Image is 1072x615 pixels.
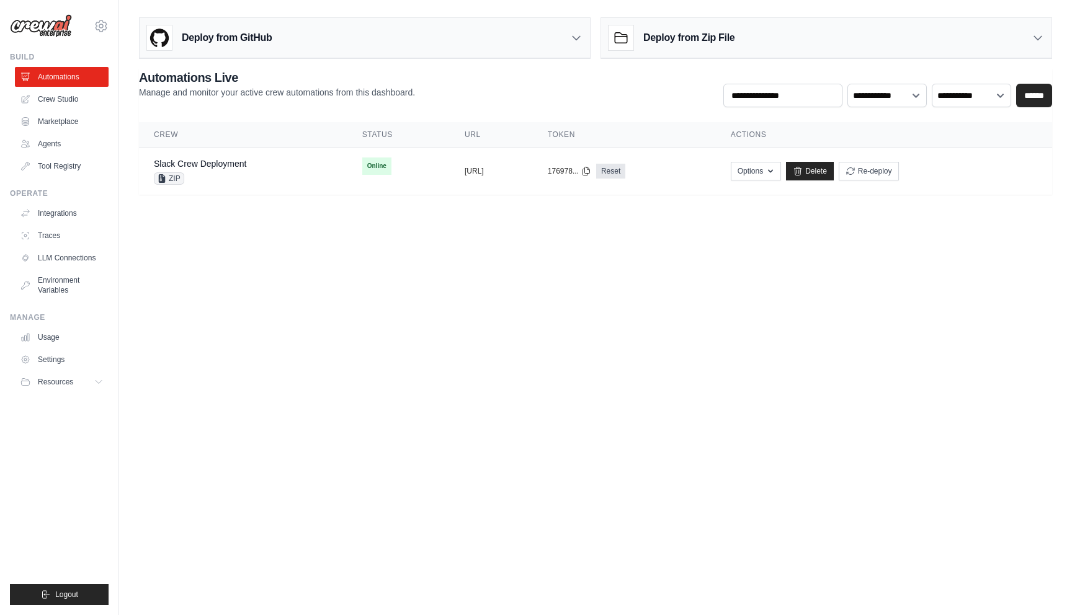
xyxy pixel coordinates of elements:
th: Token [533,122,716,148]
span: ZIP [154,172,184,185]
a: LLM Connections [15,248,109,268]
a: Tool Registry [15,156,109,176]
span: Online [362,157,391,175]
a: Slack Crew Deployment [154,159,246,169]
a: Usage [15,327,109,347]
a: Settings [15,350,109,369]
th: URL [450,122,533,148]
th: Crew [139,122,347,148]
img: GitHub Logo [147,25,172,50]
button: 176978... [548,166,591,176]
button: Re-deploy [839,162,899,180]
a: Delete [786,162,834,180]
a: Crew Studio [15,89,109,109]
a: Traces [15,226,109,246]
th: Actions [716,122,1052,148]
button: Resources [15,372,109,392]
button: Logout [10,584,109,605]
a: Marketplace [15,112,109,131]
a: Automations [15,67,109,87]
h3: Deploy from Zip File [643,30,735,45]
a: Environment Variables [15,270,109,300]
a: Integrations [15,203,109,223]
a: Agents [15,134,109,154]
img: Logo [10,14,72,38]
span: Resources [38,377,73,387]
div: Operate [10,188,109,198]
iframe: Chat Widget [1010,555,1072,615]
h2: Automations Live [139,69,415,86]
div: Manage [10,312,109,322]
button: Options [731,162,781,180]
p: Manage and monitor your active crew automations from this dashboard. [139,86,415,99]
span: Logout [55,590,78,600]
h3: Deploy from GitHub [182,30,272,45]
div: Build [10,52,109,62]
a: Reset [596,164,625,179]
th: Status [347,122,450,148]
